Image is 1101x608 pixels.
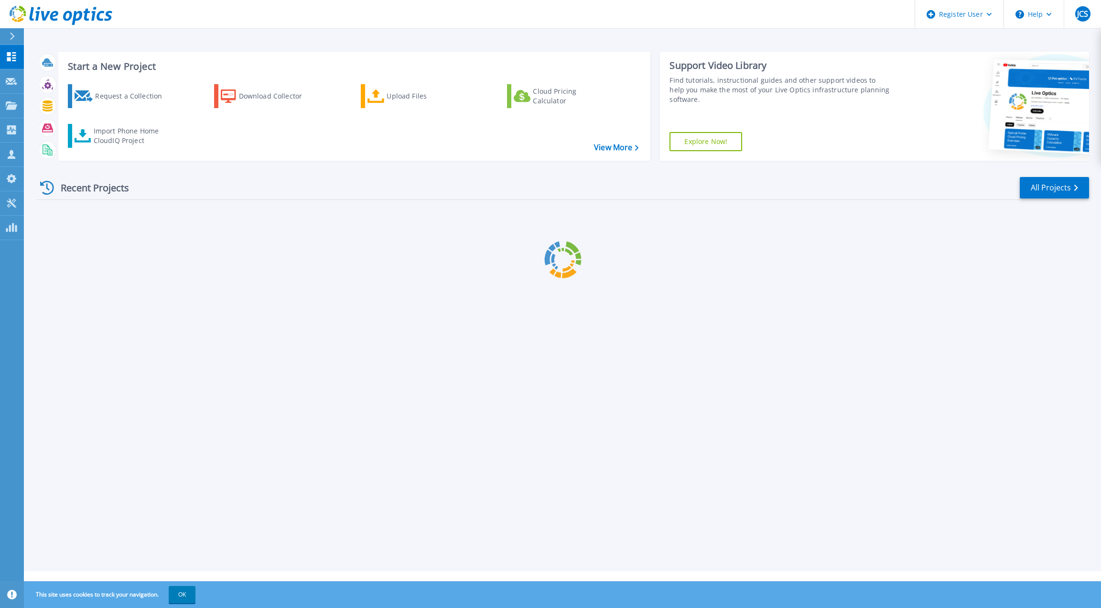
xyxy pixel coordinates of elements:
[214,84,321,108] a: Download Collector
[669,59,890,72] div: Support Video Library
[361,84,467,108] a: Upload Files
[1077,10,1088,18] span: JCS
[1020,177,1089,199] a: All Projects
[507,84,614,108] a: Cloud Pricing Calculator
[68,61,638,72] h3: Start a New Project
[594,143,638,152] a: View More
[94,126,168,145] div: Import Phone Home CloudIQ Project
[37,176,142,199] div: Recent Projects
[669,132,742,151] a: Explore Now!
[239,87,315,106] div: Download Collector
[387,87,463,106] div: Upload Files
[669,76,890,104] div: Find tutorials, instructional guides and other support videos to help you make the most of your L...
[26,586,195,603] span: This site uses cookies to track your navigation.
[533,87,609,106] div: Cloud Pricing Calculator
[95,87,172,106] div: Request a Collection
[169,586,195,603] button: OK
[68,84,174,108] a: Request a Collection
